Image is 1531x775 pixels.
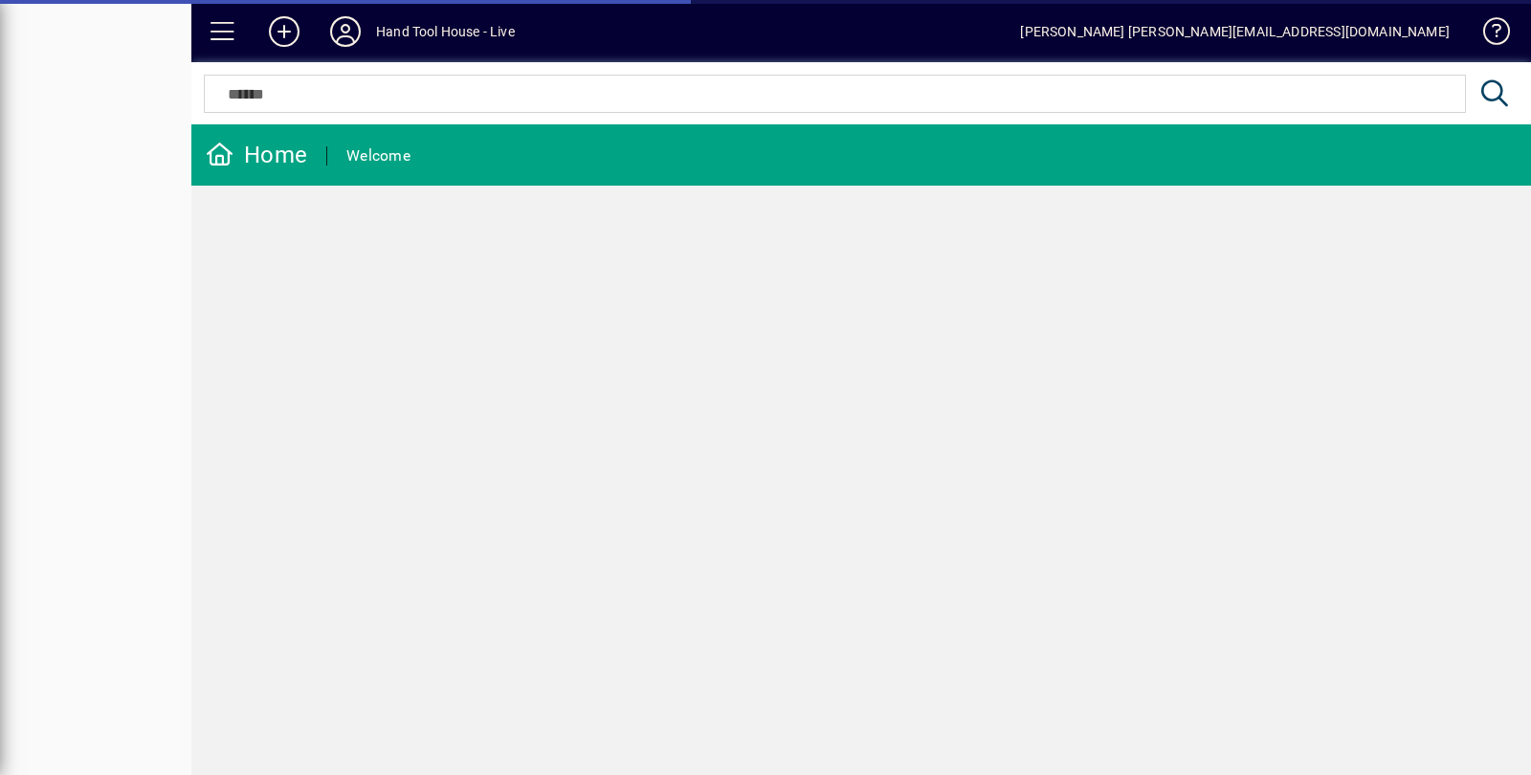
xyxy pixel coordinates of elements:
[376,16,515,47] div: Hand Tool House - Live
[206,140,307,170] div: Home
[346,141,410,171] div: Welcome
[315,14,376,49] button: Profile
[1469,4,1507,66] a: Knowledge Base
[254,14,315,49] button: Add
[1020,16,1450,47] div: [PERSON_NAME] [PERSON_NAME][EMAIL_ADDRESS][DOMAIN_NAME]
